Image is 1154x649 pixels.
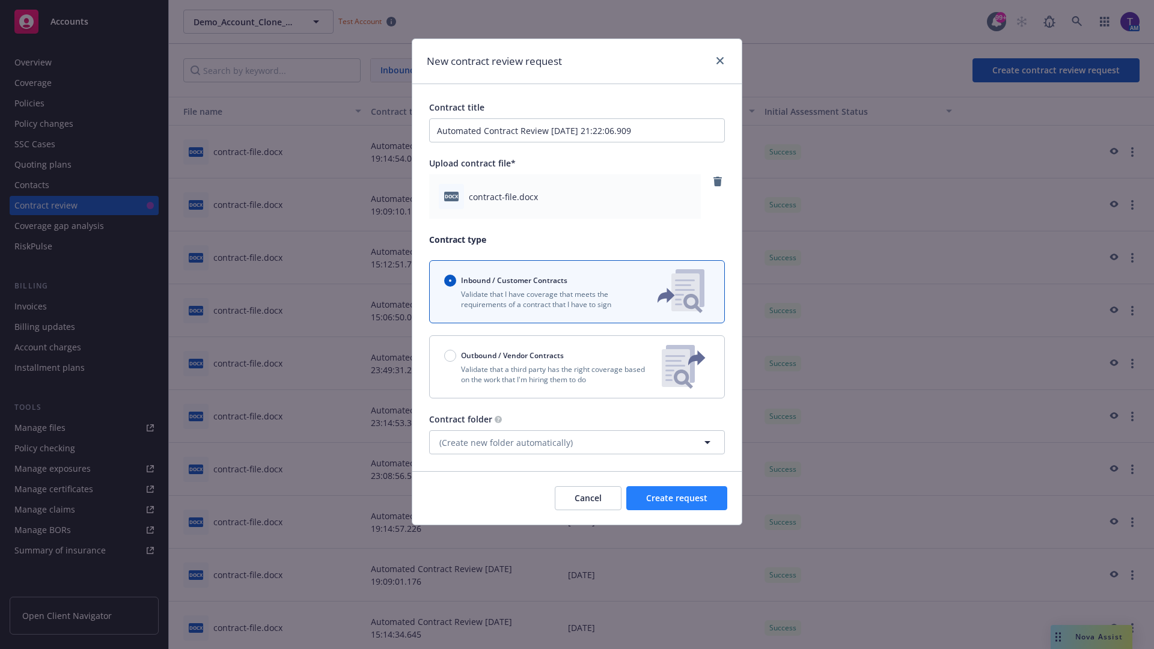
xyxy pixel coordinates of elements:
[444,364,652,385] p: Validate that a third party has the right coverage based on the work that I'm hiring them to do
[444,289,638,309] p: Validate that I have coverage that meets the requirements of a contract that I have to sign
[461,275,567,285] span: Inbound / Customer Contracts
[444,275,456,287] input: Inbound / Customer Contracts
[626,486,727,510] button: Create request
[444,350,456,362] input: Outbound / Vendor Contracts
[444,192,459,201] span: docx
[710,174,725,189] a: remove
[461,350,564,361] span: Outbound / Vendor Contracts
[555,486,621,510] button: Cancel
[429,430,725,454] button: (Create new folder automatically)
[429,102,484,113] span: Contract title
[469,190,538,203] span: contract-file.docx
[646,492,707,504] span: Create request
[427,53,562,69] h1: New contract review request
[429,233,725,246] p: Contract type
[429,335,725,398] button: Outbound / Vendor ContractsValidate that a third party has the right coverage based on the work t...
[429,260,725,323] button: Inbound / Customer ContractsValidate that I have coverage that meets the requirements of a contra...
[429,118,725,142] input: Enter a title for this contract
[439,436,573,449] span: (Create new folder automatically)
[575,492,602,504] span: Cancel
[429,413,492,425] span: Contract folder
[429,157,516,169] span: Upload contract file*
[713,53,727,68] a: close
